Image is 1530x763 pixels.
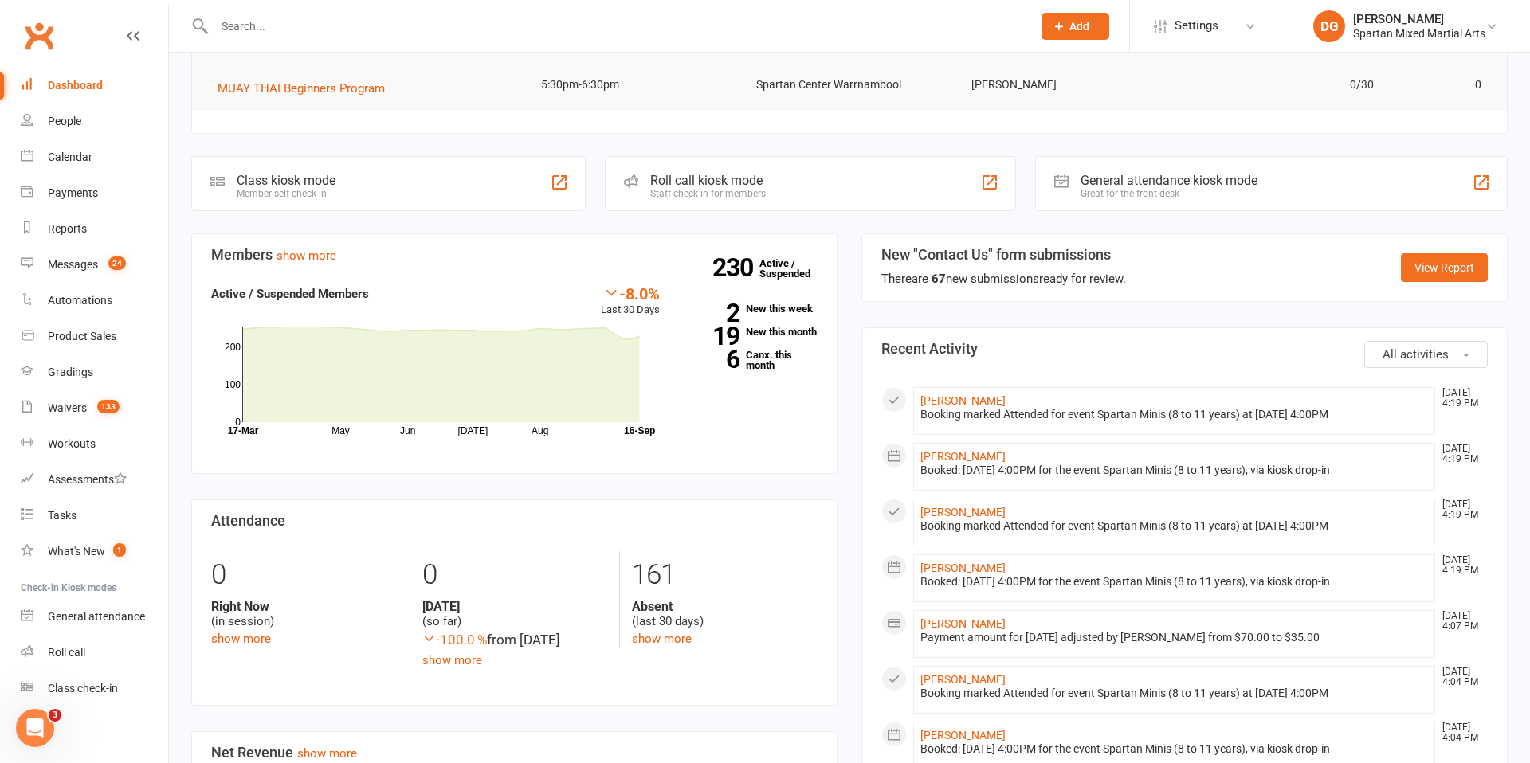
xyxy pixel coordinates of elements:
[712,256,759,280] strong: 230
[48,330,116,342] div: Product Sales
[1434,444,1487,464] time: [DATE] 4:19 PM
[21,104,168,139] a: People
[684,347,739,371] strong: 6
[48,646,85,659] div: Roll call
[601,284,660,319] div: Last 30 Days
[21,426,168,462] a: Workouts
[422,629,608,651] div: from [DATE]
[21,283,168,319] a: Automations
[211,632,271,646] a: show more
[48,366,93,378] div: Gradings
[920,408,1428,421] div: Booking marked Attended for event Spartan Minis (8 to 11 years) at [DATE] 4:00PM
[48,79,103,92] div: Dashboard
[881,341,1488,357] h3: Recent Activity
[684,324,739,348] strong: 19
[1353,12,1485,26] div: [PERSON_NAME]
[211,551,398,599] div: 0
[632,599,818,629] div: (last 30 days)
[920,450,1006,463] a: [PERSON_NAME]
[650,188,766,199] div: Staff check-in for members
[48,610,145,623] div: General attendance
[1434,667,1487,687] time: [DATE] 4:04 PM
[21,462,168,498] a: Assessments
[881,247,1126,263] h3: New "Contact Us" form submissions
[920,394,1006,407] a: [PERSON_NAME]
[1313,10,1345,42] div: DG
[1434,611,1487,632] time: [DATE] 4:07 PM
[21,498,168,534] a: Tasks
[211,745,818,761] h3: Net Revenue
[920,687,1428,700] div: Booking marked Attended for event Spartan Minis (8 to 11 years) at [DATE] 4:00PM
[21,319,168,354] a: Product Sales
[920,575,1428,589] div: Booked: [DATE] 4:00PM for the event Spartan Minis (8 to 11 years), via kiosk drop-in
[48,545,105,558] div: What's New
[21,635,168,671] a: Roll call
[684,303,818,314] a: 2New this week
[422,632,487,648] span: -100.0 %
[422,551,608,599] div: 0
[601,284,660,302] div: -8.0%
[920,464,1428,477] div: Booked: [DATE] 4:00PM for the event Spartan Minis (8 to 11 years), via kiosk drop-in
[920,519,1428,533] div: Booking marked Attended for event Spartan Minis (8 to 11 years) at [DATE] 4:00PM
[1353,26,1485,41] div: Spartan Mixed Martial Arts
[211,599,398,614] strong: Right Now
[48,473,127,486] div: Assessments
[684,327,818,337] a: 19New this month
[21,671,168,706] a: Class kiosk mode
[920,729,1006,741] a: [PERSON_NAME]
[650,173,766,188] div: Roll call kiosk mode
[759,246,830,291] a: 230Active / Suspended
[920,742,1428,756] div: Booked: [DATE] 4:00PM for the event Spartan Minis (8 to 11 years), via kiosk drop-in
[48,437,96,450] div: Workouts
[48,151,92,163] div: Calendar
[210,15,1021,37] input: Search...
[1401,253,1488,282] a: View Report
[1434,499,1487,520] time: [DATE] 4:19 PM
[97,400,120,413] span: 133
[920,506,1006,518] a: [PERSON_NAME]
[1388,66,1496,104] td: 0
[48,401,87,414] div: Waivers
[48,294,112,307] div: Automations
[16,709,54,747] iframe: Intercom live chat
[21,139,168,175] a: Calendar
[527,66,742,104] td: 5:30pm-6:30pm
[21,247,168,283] a: Messages 24
[237,173,335,188] div: Class kiosk mode
[920,673,1006,686] a: [PERSON_NAME]
[237,188,335,199] div: Member self check-in
[48,186,98,199] div: Payments
[920,617,1006,630] a: [PERSON_NAME]
[211,513,818,529] h3: Attendance
[48,682,118,695] div: Class check-in
[422,653,482,667] a: show more
[211,599,398,629] div: (in session)
[297,746,357,761] a: show more
[48,258,98,271] div: Messages
[277,248,336,263] a: show more
[1081,173,1257,188] div: General attendance kiosk mode
[1434,722,1487,743] time: [DATE] 4:04 PM
[881,269,1126,288] div: There are new submissions ready for review.
[932,272,946,286] strong: 67
[1042,13,1109,40] button: Add
[1434,388,1487,409] time: [DATE] 4:19 PM
[21,68,168,104] a: Dashboard
[1383,347,1449,362] span: All activities
[1175,8,1218,44] span: Settings
[632,599,818,614] strong: Absent
[19,16,59,56] a: Clubworx
[113,543,126,557] span: 1
[218,81,385,96] span: MUAY THAI Beginners Program
[1434,555,1487,576] time: [DATE] 4:19 PM
[48,222,87,235] div: Reports
[211,287,369,301] strong: Active / Suspended Members
[632,632,692,646] a: show more
[211,247,818,263] h3: Members
[1172,66,1387,104] td: 0/30
[422,599,608,629] div: (so far)
[422,599,608,614] strong: [DATE]
[1069,20,1089,33] span: Add
[21,175,168,211] a: Payments
[1081,188,1257,199] div: Great for the front desk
